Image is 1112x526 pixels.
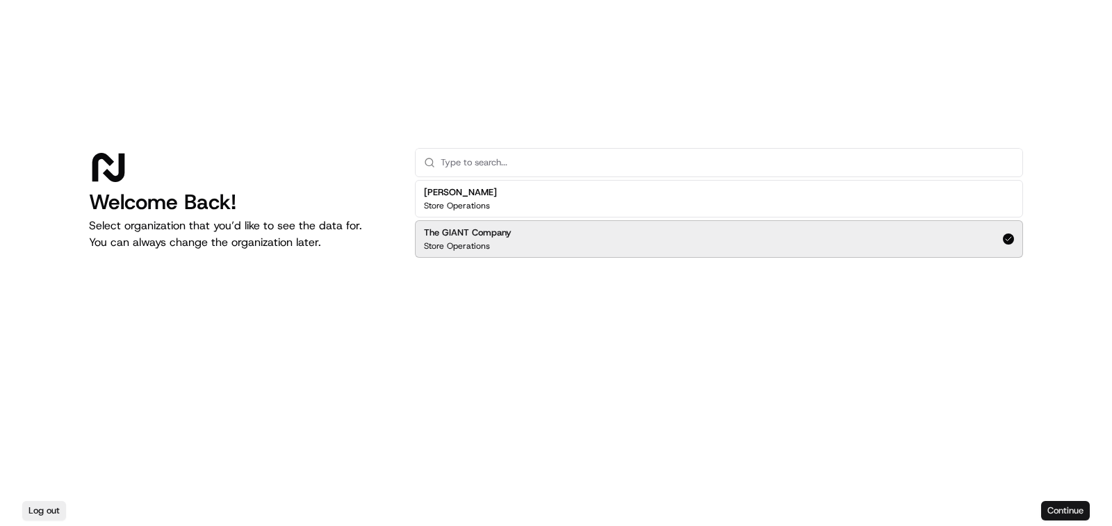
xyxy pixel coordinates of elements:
input: Type to search... [441,149,1014,176]
button: Continue [1041,501,1090,520]
p: Select organization that you’d like to see the data for. You can always change the organization l... [89,217,393,251]
div: Suggestions [415,177,1023,261]
h2: [PERSON_NAME] [424,186,497,199]
h1: Welcome Back! [89,190,393,215]
button: Log out [22,501,66,520]
h2: The GIANT Company [424,227,512,239]
p: Store Operations [424,200,490,211]
p: Store Operations [424,240,490,252]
